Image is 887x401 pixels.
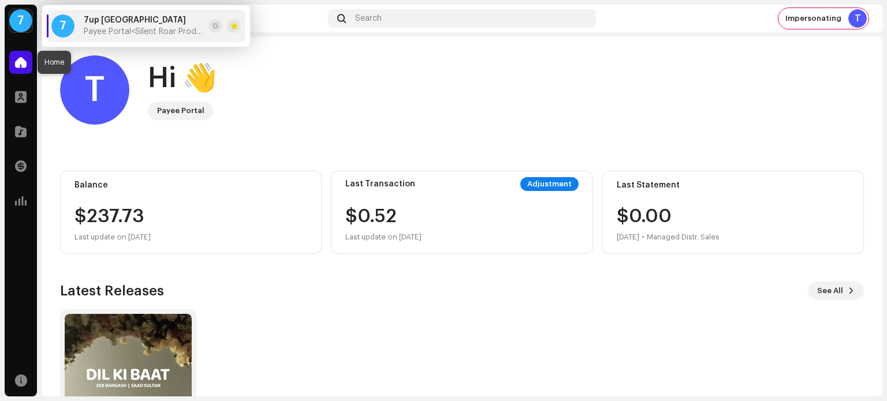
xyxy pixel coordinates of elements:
[131,28,229,36] span: <Silent Roar Productions>
[74,181,307,190] div: Balance
[617,230,639,244] div: [DATE]
[355,14,382,23] span: Search
[84,16,186,25] span: 7up Pakistan
[84,27,204,36] span: Payee Portal <Silent Roar Productions>
[60,282,164,300] h3: Latest Releases
[74,230,307,244] div: Last update on [DATE]
[345,179,415,189] div: Last Transaction
[157,104,204,118] div: Payee Portal
[647,230,720,244] div: Managed Distr. Sales
[51,14,74,38] div: 7
[785,14,841,23] span: Impersonating
[148,60,217,97] div: Hi 👋
[817,279,843,302] span: See All
[60,55,129,125] div: T
[60,171,322,254] re-o-card-value: Balance
[9,9,32,32] div: 7
[642,230,644,244] div: •
[602,171,864,254] re-o-card-value: Last Statement
[848,9,867,28] div: T
[808,282,864,300] button: See All
[617,181,849,190] div: Last Statement
[520,177,579,191] div: Adjustment
[345,230,422,244] div: Last update on [DATE]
